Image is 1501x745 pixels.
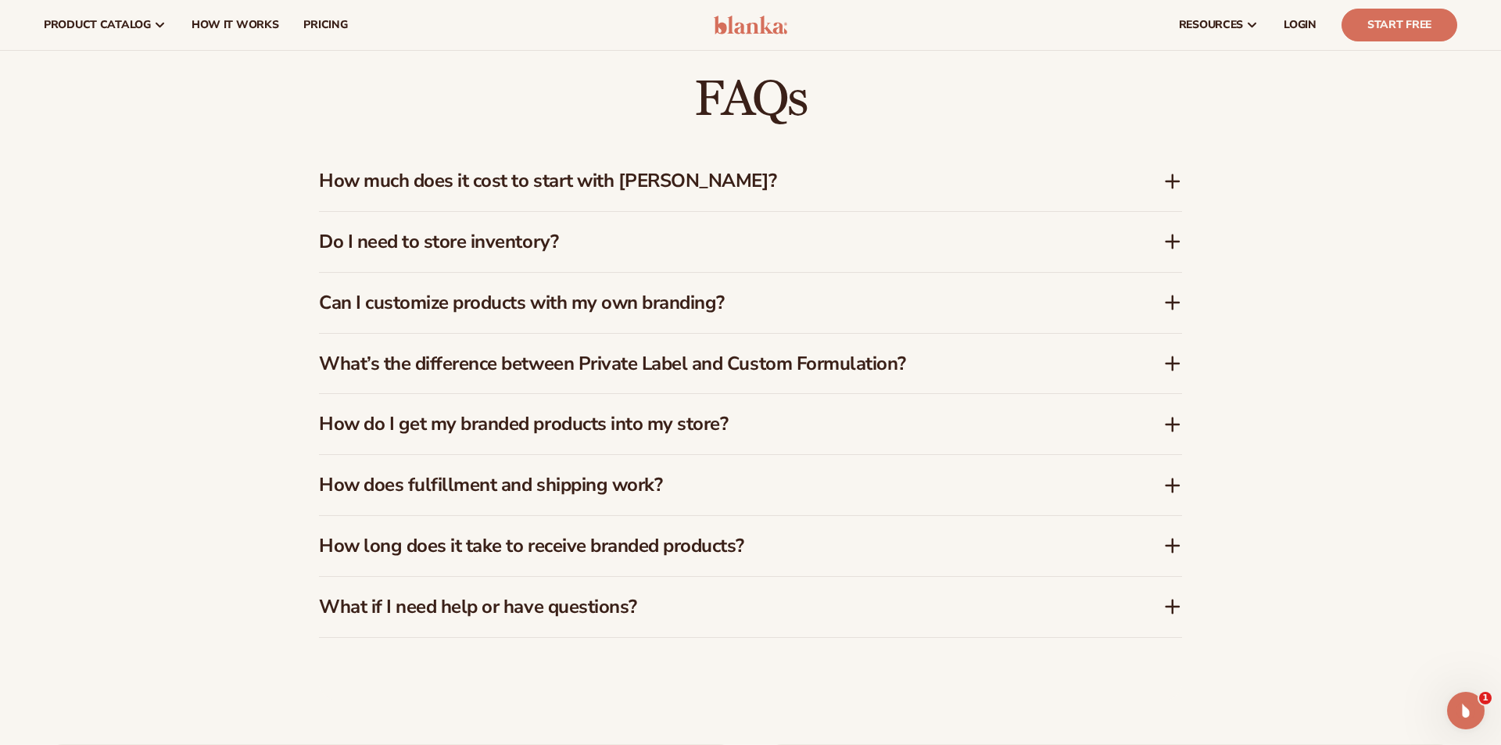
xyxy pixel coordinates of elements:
[319,73,1182,126] h2: FAQs
[319,292,1116,314] h3: Can I customize products with my own branding?
[319,231,1116,253] h3: Do I need to store inventory?
[1479,692,1492,704] span: 1
[319,596,1116,618] h3: What if I need help or have questions?
[303,19,347,31] span: pricing
[319,413,1116,435] h3: How do I get my branded products into my store?
[319,353,1116,375] h3: What’s the difference between Private Label and Custom Formulation?
[319,474,1116,496] h3: How does fulfillment and shipping work?
[192,19,279,31] span: How It Works
[1179,19,1243,31] span: resources
[714,16,788,34] img: logo
[1447,692,1485,729] iframe: Intercom live chat
[319,535,1116,557] h3: How long does it take to receive branded products?
[44,19,151,31] span: product catalog
[1284,19,1317,31] span: LOGIN
[319,170,1116,192] h3: How much does it cost to start with [PERSON_NAME]?
[1342,9,1457,41] a: Start Free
